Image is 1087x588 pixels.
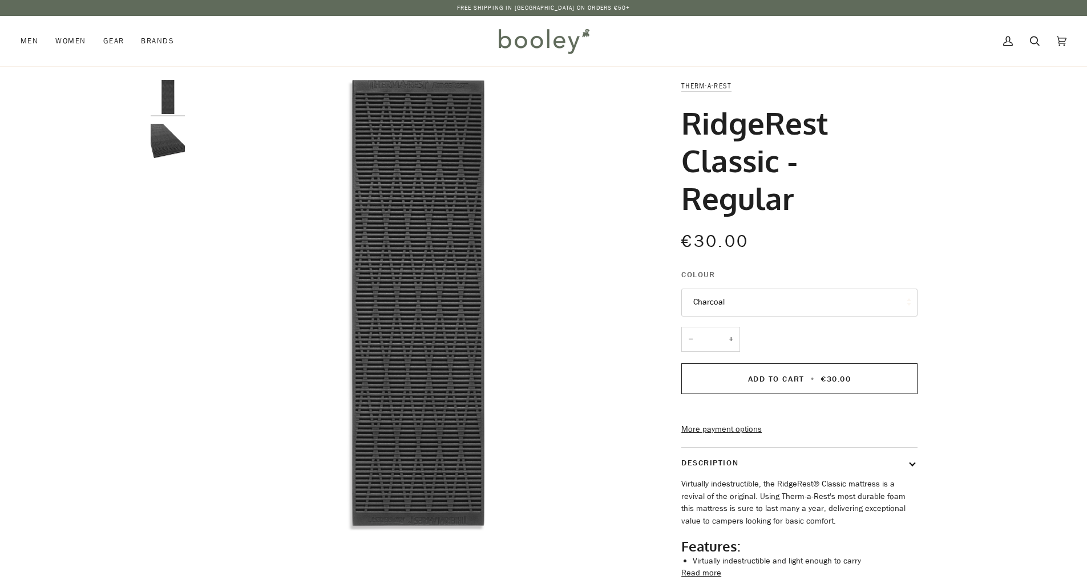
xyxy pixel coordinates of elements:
span: Brands [141,35,174,47]
img: RidgeRest Classic Sleeping Pad - Regular Charcoal - Booley Galway [151,124,185,158]
a: Gear [95,16,133,66]
img: Booley [494,25,593,58]
span: Colour [681,269,715,281]
p: Virtually indestructible, the RidgeRest® Classic mattress is a revival of the original. Using The... [681,478,918,528]
input: Quantity [681,327,740,352]
img: RidgeRest Classic Sleeping Pad - Regular Charcoal - Booley Galway [191,80,642,531]
button: Add to Cart • €30.00 [681,363,918,394]
h2: Features: [681,538,918,555]
span: Men [21,35,38,47]
li: Virtually indestructible and light enough to carry [693,555,918,567]
span: €30.00 [821,374,851,384]
button: − [681,327,700,352]
a: More payment options [681,423,918,436]
a: Men [21,16,47,66]
a: Brands [132,16,183,66]
button: Charcoal [681,289,918,317]
a: Therm-a-Rest [681,81,732,91]
h1: RidgeRest Classic - Regular [681,104,909,217]
span: Women [55,35,86,47]
span: Gear [103,35,124,47]
button: + [722,327,740,352]
span: €30.00 [681,230,749,253]
a: Women [47,16,94,66]
img: RidgeRest Classic Sleeping Pad - Regular Charcoal - Booley Galway [151,80,185,114]
button: Description [681,448,918,478]
p: Free Shipping in [GEOGRAPHIC_DATA] on Orders €50+ [457,3,631,13]
button: Read more [681,567,721,579]
span: • [807,374,818,384]
span: Add to Cart [748,374,805,384]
